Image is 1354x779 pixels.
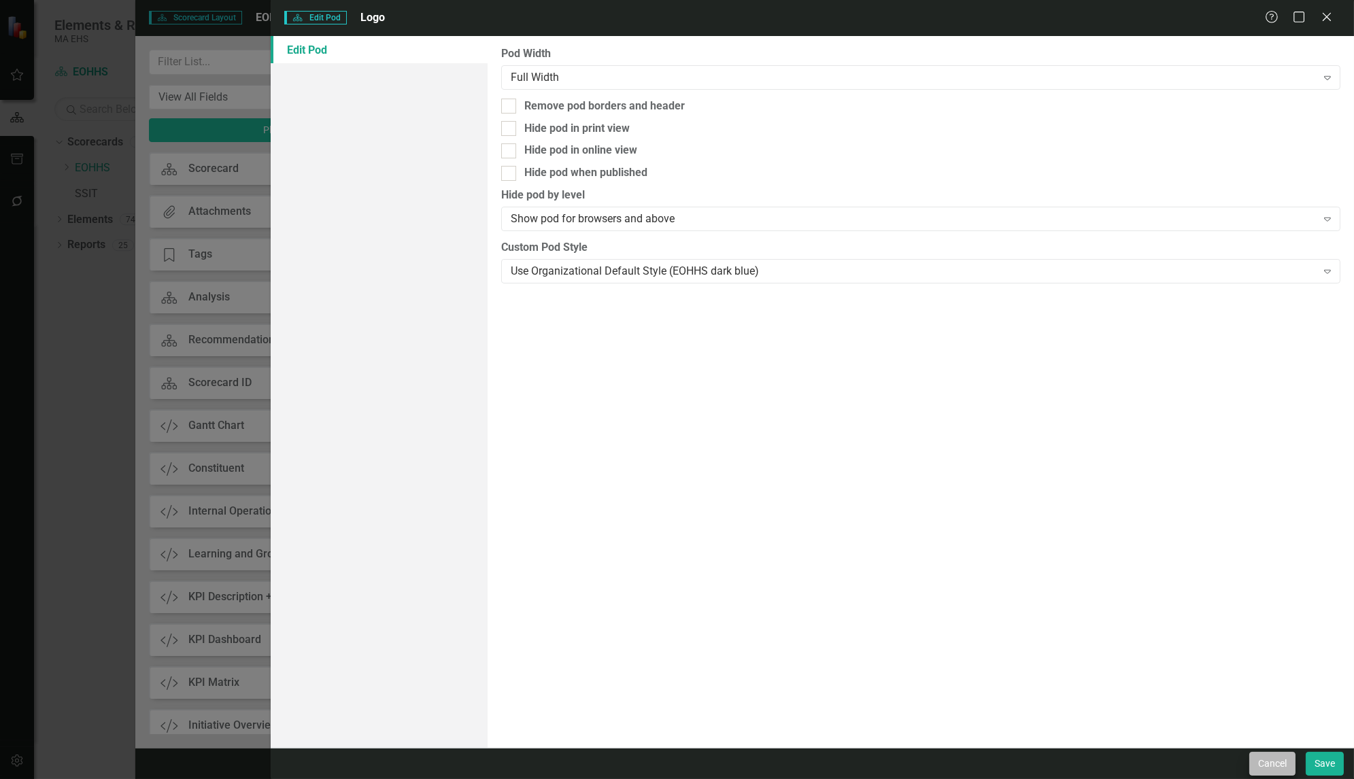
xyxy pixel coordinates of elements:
label: Custom Pod Style [501,240,1340,256]
div: Remove pod borders and header [524,99,685,114]
label: Hide pod by level [501,188,1340,203]
div: Show pod for browsers and above [511,211,1317,227]
span: Edit Pod [284,11,346,24]
div: Hide pod in online view [524,143,637,158]
label: Pod Width [501,46,1340,62]
span: Logo [360,11,385,24]
div: Hide pod when published [524,165,647,181]
div: Hide pod in print view [524,121,630,137]
button: Save [1306,752,1344,776]
div: Use Organizational Default Style (EOHHS dark blue) [511,263,1317,279]
a: Edit Pod [271,36,488,63]
div: Full Width [511,69,1317,85]
button: Cancel [1249,752,1296,776]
